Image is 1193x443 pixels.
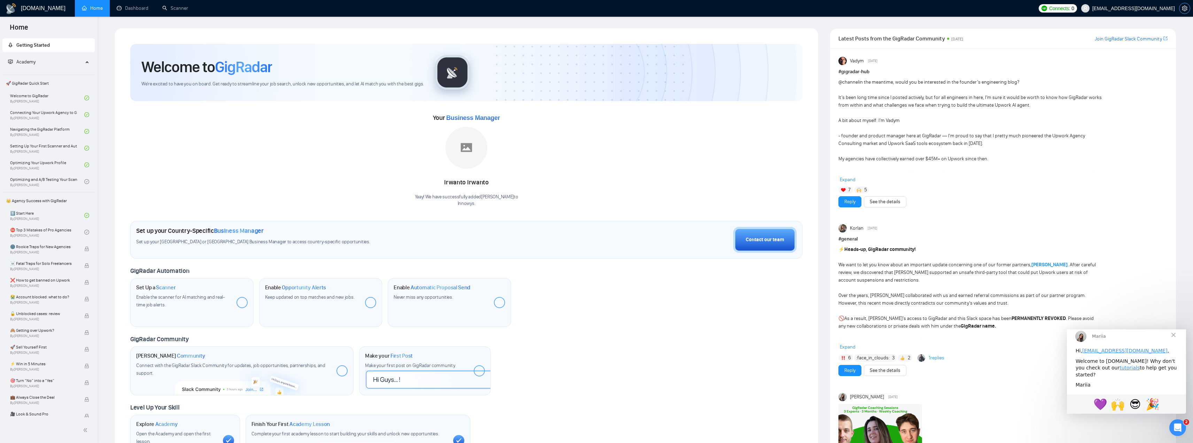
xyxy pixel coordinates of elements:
[390,352,413,359] span: First Post
[2,38,95,52] li: Getting Started
[10,300,77,305] span: By [PERSON_NAME]
[16,59,36,65] span: Academy
[1179,6,1190,11] a: setting
[83,427,90,434] span: double-left
[1163,35,1168,42] a: export
[10,384,77,388] span: By [PERSON_NAME]
[44,68,58,82] span: 🙌
[175,363,309,395] img: slackcommunity-bg.png
[84,313,89,318] span: lock
[844,246,916,252] strong: Heads-up, GigRadar community!
[84,246,89,251] span: lock
[84,96,89,100] span: check-circle
[8,59,36,65] span: Academy
[446,114,500,121] span: Business Manager
[1184,419,1189,425] span: 2
[1031,262,1068,268] a: [PERSON_NAME]
[84,347,89,352] span: lock
[1095,35,1162,43] a: Join GigRadar Slack Community
[1083,6,1088,11] span: user
[84,263,89,268] span: lock
[42,66,60,83] span: raised hands reaction
[10,317,77,321] span: By [PERSON_NAME]
[84,397,89,402] span: lock
[746,236,784,244] div: Contact our team
[1179,3,1190,14] button: setting
[864,196,906,207] button: See the details
[1049,5,1070,12] span: Connects:
[10,310,77,317] span: 🔓 Unblocked cases: review
[433,114,500,122] span: Your
[888,394,898,400] span: [DATE]
[1012,315,1066,321] strong: PERMANENTLY REVOKED
[251,431,439,437] span: Complete your first academy lesson to start building your skills and unlock new opportunities.
[435,55,470,90] img: gigradar-logo.png
[10,124,84,139] a: Navigating the GigRadar PlatformBy[PERSON_NAME]
[10,401,77,405] span: By [PERSON_NAME]
[25,66,42,83] span: purple heart reaction
[289,421,330,428] span: Academy Lesson
[415,200,518,207] p: Innowys .
[136,362,325,376] span: Connect with the GigRadar Slack Community for updates, job opportunities, partnerships, and support.
[365,362,456,368] span: Make your first post on GigRadar community.
[214,227,264,235] span: Business Manager
[365,352,413,359] h1: Make your
[841,356,846,360] img: ‼️
[838,79,859,85] span: @channel
[838,246,1102,368] div: ️ We want to let you know about an important update concerning one of our former partners, . Afte...
[10,344,77,351] span: 🚀 Sell Yourself First
[84,162,89,167] span: check-circle
[1071,5,1074,12] span: 0
[10,157,84,173] a: Optimizing Your Upwork ProfileBy[PERSON_NAME]
[10,394,77,401] span: 💼 Always Close the Deal
[10,277,77,284] span: ❌ How to get banned on Upwork
[265,284,326,291] h1: Enable
[838,315,844,321] span: 🚫
[15,18,101,24] a: [EMAIL_ADDRESS][DOMAIN_NAME]
[1179,6,1190,11] span: setting
[850,57,864,65] span: Vadym
[117,5,148,11] a: dashboardDashboard
[136,284,176,291] h1: Set Up a
[856,354,890,362] span: :face_in_clouds:
[848,186,851,193] span: 7
[265,294,355,300] span: Keep updated on top matches and new jobs.
[10,377,77,384] span: 🎯 Turn “No” into a “Yes”
[162,5,188,11] a: searchScanner
[868,225,877,231] span: [DATE]
[850,393,884,401] span: [PERSON_NAME]
[868,58,877,64] span: [DATE]
[864,186,867,193] span: 5
[415,194,518,207] div: Yaay! We have successfully added [PERSON_NAME] to
[733,227,797,253] button: Contact our team
[8,43,13,47] span: rocket
[411,284,470,291] span: Automatic Proposal Send
[10,224,84,240] a: ⛔ Top 3 Mistakes of Pro AgenciesBy[PERSON_NAME]
[850,224,863,232] span: Korlan
[84,364,89,368] span: lock
[84,179,89,184] span: check-circle
[10,411,77,418] span: 🎥 Look & Sound Pro
[84,280,89,285] span: lock
[82,5,103,11] a: homeHome
[60,66,77,83] span: face with sunglasses reaction
[838,365,861,376] button: Reply
[84,230,89,235] span: check-circle
[130,404,179,411] span: Level Up Your Skill
[10,284,77,288] span: By [PERSON_NAME]
[10,334,77,338] span: By [PERSON_NAME]
[838,235,1168,243] h1: # general
[848,354,851,361] span: 6
[838,34,945,43] span: Latest Posts from the GigRadar Community
[857,188,861,192] img: 🙌
[77,66,94,83] span: tada reaction
[10,250,77,254] span: By [PERSON_NAME]
[1163,36,1168,41] span: export
[844,367,855,374] a: Reply
[9,29,110,49] div: Welcome to [DOMAIN_NAME]! Why don't you check out our to help get you started?
[84,146,89,151] span: check-circle
[16,42,50,48] span: Getting Started
[84,380,89,385] span: lock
